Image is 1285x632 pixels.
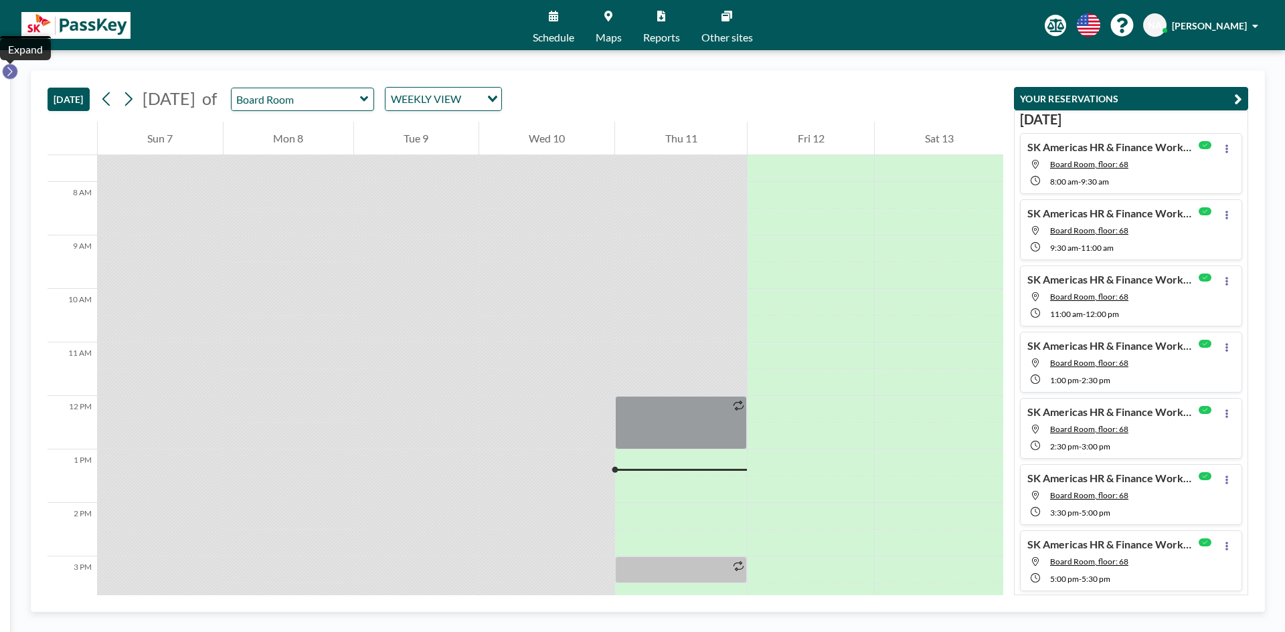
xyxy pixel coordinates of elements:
[385,88,501,110] div: Search for option
[1014,87,1248,110] button: YOUR RESERVATIONS
[1082,375,1110,385] span: 2:30 PM
[1172,20,1247,31] span: [PERSON_NAME]
[533,32,574,43] span: Schedule
[1081,243,1114,253] span: 11:00 AM
[48,396,97,449] div: 12 PM
[143,88,195,108] span: [DATE]
[1020,111,1242,128] h3: [DATE]
[1079,508,1082,518] span: -
[98,122,223,155] div: Sun 7
[1082,574,1110,584] span: 5:30 PM
[1079,441,1082,451] span: -
[202,88,217,109] span: of
[1050,424,1128,434] span: Board Room, floor: 68
[1050,556,1128,566] span: Board Room, floor: 68
[1027,471,1195,485] h4: SK Americas HR & Finance Workshop
[1050,508,1079,518] span: 3:30 PM
[48,556,97,610] div: 3 PM
[48,289,97,342] div: 10 AM
[232,88,360,110] input: Board Room
[8,43,43,56] div: Expand
[1078,243,1081,253] span: -
[1148,19,1162,31] span: NA
[1081,177,1109,187] span: 9:30 AM
[1079,375,1082,385] span: -
[1086,309,1119,319] span: 12:00 PM
[48,503,97,556] div: 2 PM
[48,235,97,289] div: 9 AM
[224,122,353,155] div: Mon 8
[48,128,97,182] div: 7 AM
[1083,309,1086,319] span: -
[465,90,479,108] input: Search for option
[1050,375,1079,385] span: 1:00 PM
[1027,273,1195,286] h4: SK Americas HR & Finance Workshop
[1050,490,1128,500] span: Board Room, floor: 68
[875,122,1003,155] div: Sat 13
[643,32,680,43] span: Reports
[1050,309,1083,319] span: 11:00 AM
[1050,441,1079,451] span: 2:30 PM
[48,449,97,503] div: 1 PM
[1050,574,1079,584] span: 5:00 PM
[748,122,874,155] div: Fri 12
[48,182,97,235] div: 8 AM
[354,122,479,155] div: Tue 9
[701,32,753,43] span: Other sites
[1050,177,1078,187] span: 8:00 AM
[1050,358,1128,368] span: Board Room, floor: 68
[1027,538,1195,551] h4: SK Americas HR & Finance Workshop
[1050,159,1128,169] span: Board Room, floor: 68
[48,342,97,396] div: 11 AM
[48,88,90,111] button: [DATE]
[615,122,747,155] div: Thu 11
[1078,177,1081,187] span: -
[21,12,131,39] img: organization-logo
[479,122,615,155] div: Wed 10
[1082,508,1110,518] span: 5:00 PM
[1027,405,1195,419] h4: SK Americas HR & Finance Workshop
[1079,574,1082,584] span: -
[1027,140,1195,154] h4: SK Americas HR & Finance Workshop
[1082,441,1110,451] span: 3:00 PM
[388,90,464,108] span: WEEKLY VIEW
[1050,225,1128,235] span: Board Room, floor: 68
[1050,243,1078,253] span: 9:30 AM
[1050,292,1128,302] span: Board Room, floor: 68
[596,32,622,43] span: Maps
[1027,339,1195,352] h4: SK Americas HR & Finance Workshop
[1027,207,1195,220] h4: SK Americas HR & Finance Workshop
